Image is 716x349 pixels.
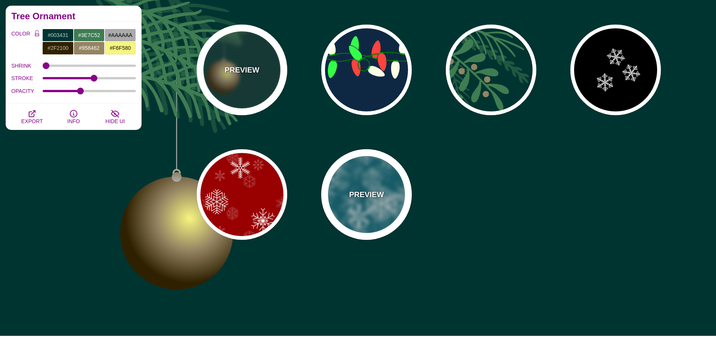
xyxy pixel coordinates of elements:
button: Christmas lights drawn in vector art [321,25,412,115]
button: INFO [53,103,94,130]
h2: Tree Ornament [11,13,136,19]
button: HIDE UI [94,103,136,130]
p: PREVIEW [225,64,259,76]
button: Color Lock [31,29,43,39]
span: HIDE UI [105,118,125,124]
label: SHRINK [11,61,43,71]
label: OPACITY [11,86,43,96]
button: various vector plants [446,25,536,115]
button: EXPORT [11,103,53,130]
p: PREVIEW [349,189,384,200]
button: white snowflakes on black background [570,25,661,115]
label: COLOR [11,29,31,55]
button: snowflakes in a pattern on red background [197,149,287,240]
label: STROKE [11,73,43,83]
button: PREVIEWgold tree ornament hanging from pine branch in vector [197,25,287,115]
span: INFO [67,118,80,124]
span: EXPORT [21,118,43,124]
button: PREVIEWheavy spread of snowflakes over icy blue background [321,149,412,240]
